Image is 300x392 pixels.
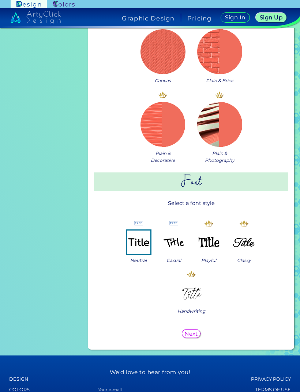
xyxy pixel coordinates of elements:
img: icon_premium_gold.svg [205,219,213,228]
img: icon_premium_gold.svg [240,219,248,228]
a: Privacy policy [234,374,291,384]
img: ArtyClick Colors logo [53,1,75,8]
img: ex-mb-font-style-5.png [180,281,203,305]
span: Neutral [130,257,147,264]
span: Plain & Photography [202,150,237,164]
a: Sign In [222,13,248,22]
a: Pricing [187,15,212,21]
img: ex-img-swatch-type-4.png [197,29,242,74]
img: icon_free.svg [134,219,143,228]
a: Sign Up [257,13,285,22]
img: ex-mb-font-style-2.png [162,231,185,254]
img: ex-mb-font-style-4.png [232,231,256,254]
a: Design [9,374,66,384]
span: Classy [237,257,251,264]
img: icon_premium_gold.svg [187,270,196,278]
img: icon_premium_gold.svg [158,90,167,99]
img: ex-img-swatch-type-5.png [140,102,185,147]
p: Select a font style [94,197,288,210]
h5: Next [185,331,197,336]
h5: Sign In [226,15,244,20]
h2: Font [94,172,288,191]
span: Playful [201,257,216,264]
h5: We'd love to hear from you! [84,369,216,376]
img: ex-img-swatch-type-3.png [140,29,185,74]
img: ex-mb-font-style-3.png [197,231,221,254]
h5: Sign Up [261,15,281,20]
img: icon_free.svg [169,219,178,228]
img: icon_premium_gold.svg [215,90,224,99]
img: ex-img-swatch-type-6.png [197,102,242,147]
img: artyclick_design_logo_white_combined_path.svg [11,11,61,24]
span: Handwriting [177,308,205,315]
span: Casual [166,257,181,264]
img: ex-mb-font-style-1.png [127,231,150,254]
span: Canvas [155,77,171,84]
span: Plain & Brick [206,77,233,84]
span: Plain & Decorative [145,150,180,164]
h4: Graphic Design [122,15,175,21]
